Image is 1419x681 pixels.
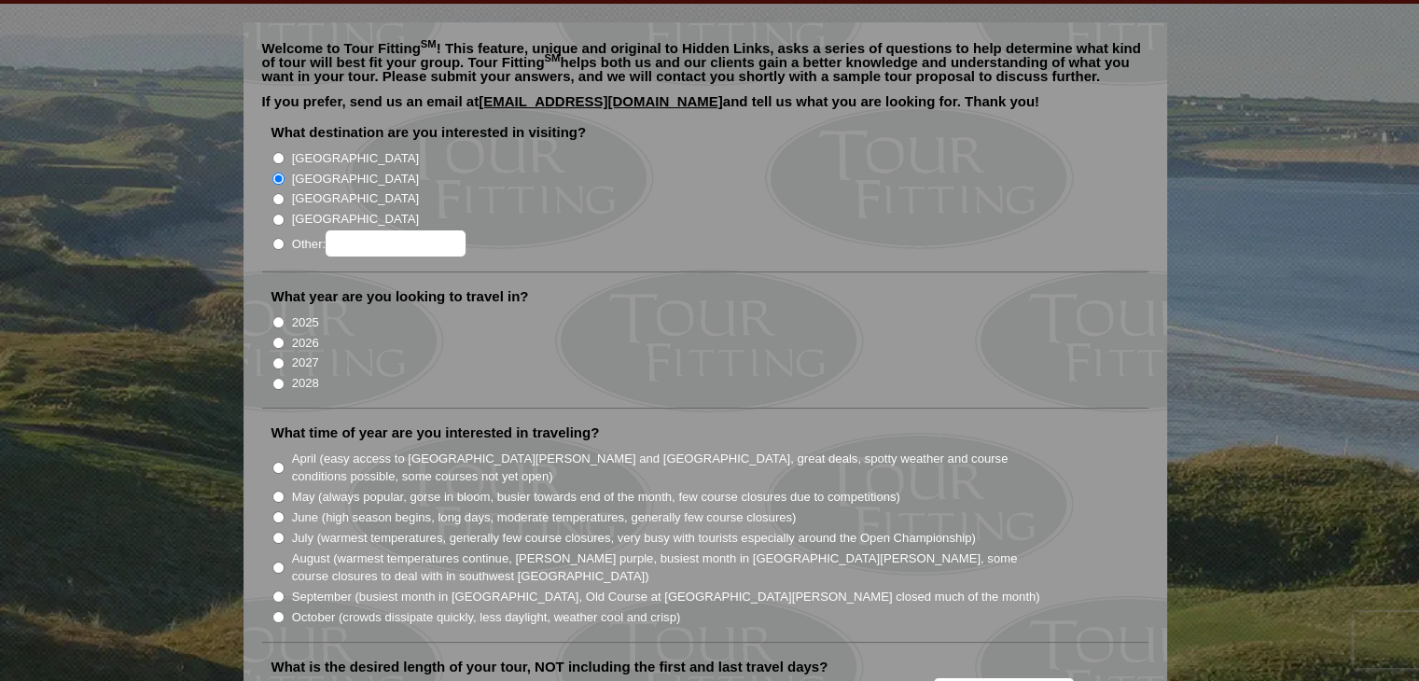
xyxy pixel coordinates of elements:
label: July (warmest temperatures, generally few course closures, very busy with tourists especially aro... [292,529,976,548]
label: [GEOGRAPHIC_DATA] [292,170,419,188]
label: [GEOGRAPHIC_DATA] [292,189,419,208]
label: August (warmest temperatures continue, [PERSON_NAME] purple, busiest month in [GEOGRAPHIC_DATA][P... [292,549,1042,586]
p: If you prefer, send us an email at and tell us what you are looking for. Thank you! [262,94,1148,122]
label: June (high season begins, long days, moderate temperatures, generally few course closures) [292,508,797,527]
label: What is the desired length of your tour, NOT including the first and last travel days? [271,658,828,676]
label: 2026 [292,334,319,353]
label: What year are you looking to travel in? [271,287,529,306]
p: Welcome to Tour Fitting ! This feature, unique and original to Hidden Links, asks a series of que... [262,41,1148,83]
sup: SM [545,52,561,63]
a: [EMAIL_ADDRESS][DOMAIN_NAME] [479,93,723,109]
label: [GEOGRAPHIC_DATA] [292,210,419,229]
input: Other: [326,230,466,257]
sup: SM [421,38,437,49]
label: 2028 [292,374,319,393]
label: October (crowds dissipate quickly, less daylight, weather cool and crisp) [292,608,681,627]
label: What time of year are you interested in traveling? [271,424,600,442]
label: May (always popular, gorse in bloom, busier towards end of the month, few course closures due to ... [292,488,900,507]
label: 2025 [292,313,319,332]
label: What destination are you interested in visiting? [271,123,587,142]
label: April (easy access to [GEOGRAPHIC_DATA][PERSON_NAME] and [GEOGRAPHIC_DATA], great deals, spotty w... [292,450,1042,486]
label: Other: [292,230,466,257]
label: September (busiest month in [GEOGRAPHIC_DATA], Old Course at [GEOGRAPHIC_DATA][PERSON_NAME] close... [292,588,1040,606]
label: [GEOGRAPHIC_DATA] [292,149,419,168]
label: 2027 [292,354,319,372]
